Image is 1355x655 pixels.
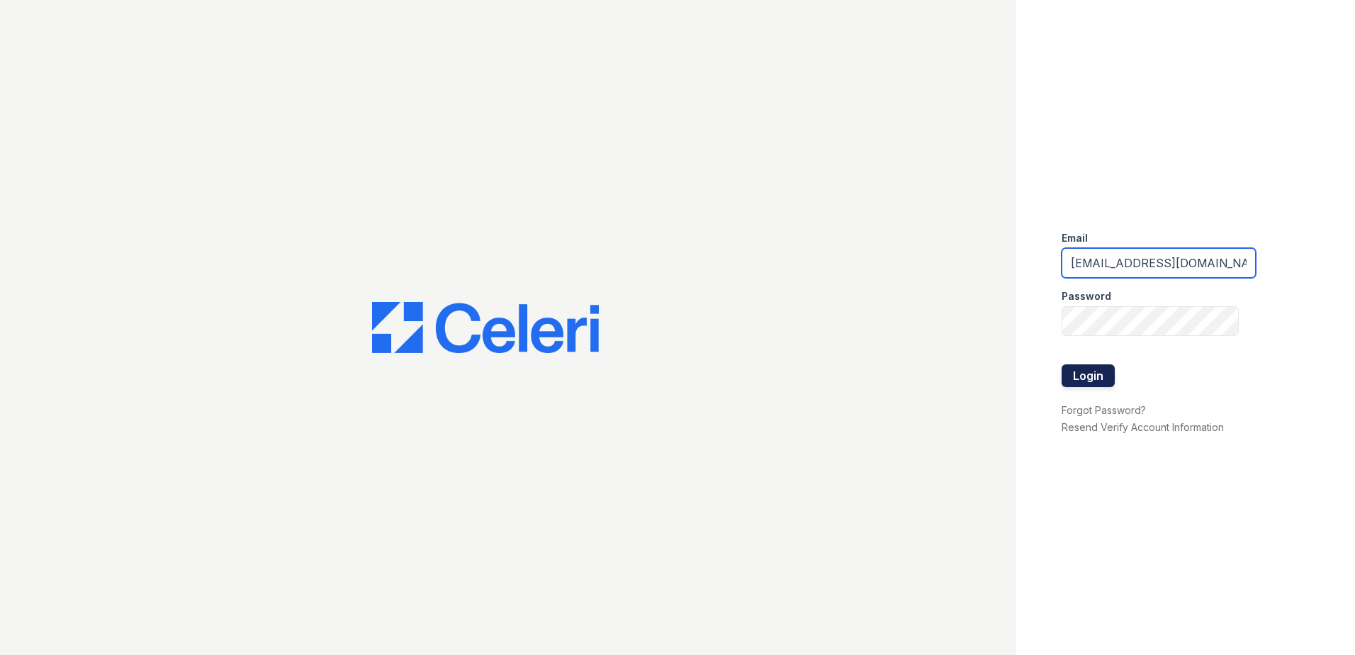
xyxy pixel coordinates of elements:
a: Forgot Password? [1062,404,1146,416]
button: Login [1062,364,1115,387]
label: Email [1062,231,1088,245]
label: Password [1062,289,1111,303]
a: Resend Verify Account Information [1062,421,1224,433]
img: CE_Logo_Blue-a8612792a0a2168367f1c8372b55b34899dd931a85d93a1a3d3e32e68fde9ad4.png [372,302,599,353]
